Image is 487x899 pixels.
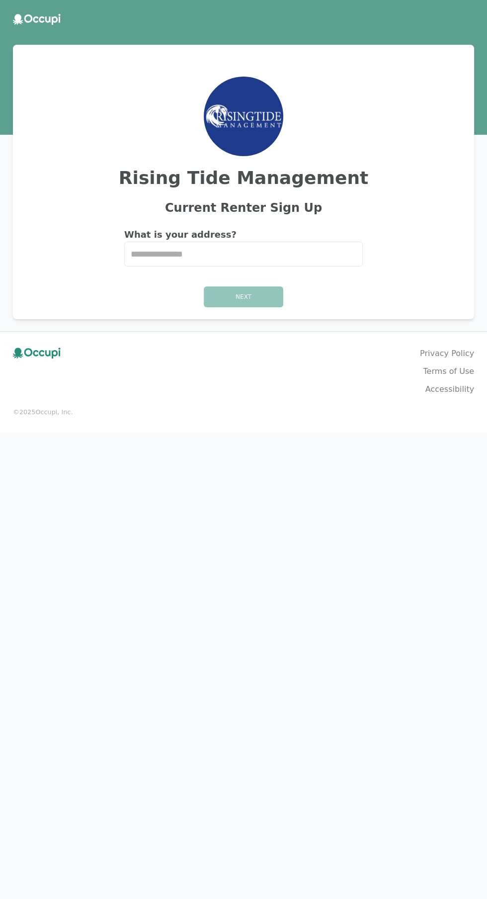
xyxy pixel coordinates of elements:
[25,168,462,188] h2: Rising Tide Management
[204,101,283,131] img: Rising Tide Homes
[13,407,474,417] small: © 2025 Occupi, Inc.
[420,348,474,360] a: Privacy Policy
[25,200,462,216] h2: Current Renter Sign Up
[125,242,362,266] input: Start typing...
[425,383,474,395] a: Accessibility
[423,365,474,377] a: Terms of Use
[124,228,363,242] h2: What is your address?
